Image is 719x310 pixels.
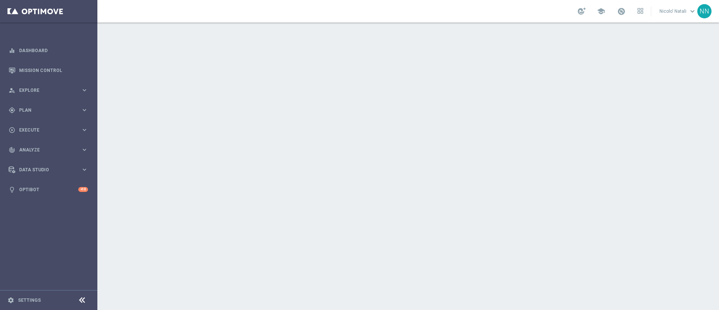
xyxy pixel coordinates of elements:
button: lightbulb Optibot +10 [8,187,88,193]
div: Mission Control [9,60,88,80]
div: NN [697,4,712,18]
div: Plan [9,107,81,114]
button: track_changes Analyze keyboard_arrow_right [8,147,88,153]
span: Plan [19,108,81,112]
a: Mission Control [19,60,88,80]
div: Explore [9,87,81,94]
button: play_circle_outline Execute keyboard_arrow_right [8,127,88,133]
div: Execute [9,127,81,133]
button: gps_fixed Plan keyboard_arrow_right [8,107,88,113]
i: settings [7,297,14,304]
span: keyboard_arrow_down [688,7,697,15]
i: keyboard_arrow_right [81,106,88,114]
a: Nicolo' Natalikeyboard_arrow_down [659,6,697,17]
button: equalizer Dashboard [8,48,88,54]
div: Data Studio [9,166,81,173]
div: Optibot [9,180,88,199]
div: +10 [78,187,88,192]
button: Mission Control [8,67,88,73]
i: person_search [9,87,15,94]
button: person_search Explore keyboard_arrow_right [8,87,88,93]
i: keyboard_arrow_right [81,166,88,173]
div: Analyze [9,147,81,153]
i: track_changes [9,147,15,153]
button: Data Studio keyboard_arrow_right [8,167,88,173]
span: school [597,7,605,15]
a: Dashboard [19,40,88,60]
span: Explore [19,88,81,93]
a: Optibot [19,180,78,199]
i: gps_fixed [9,107,15,114]
i: keyboard_arrow_right [81,87,88,94]
i: keyboard_arrow_right [81,146,88,153]
i: play_circle_outline [9,127,15,133]
div: Dashboard [9,40,88,60]
span: Data Studio [19,168,81,172]
span: Analyze [19,148,81,152]
i: keyboard_arrow_right [81,126,88,133]
a: Settings [18,298,41,303]
i: lightbulb [9,186,15,193]
span: Execute [19,128,81,132]
i: equalizer [9,47,15,54]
